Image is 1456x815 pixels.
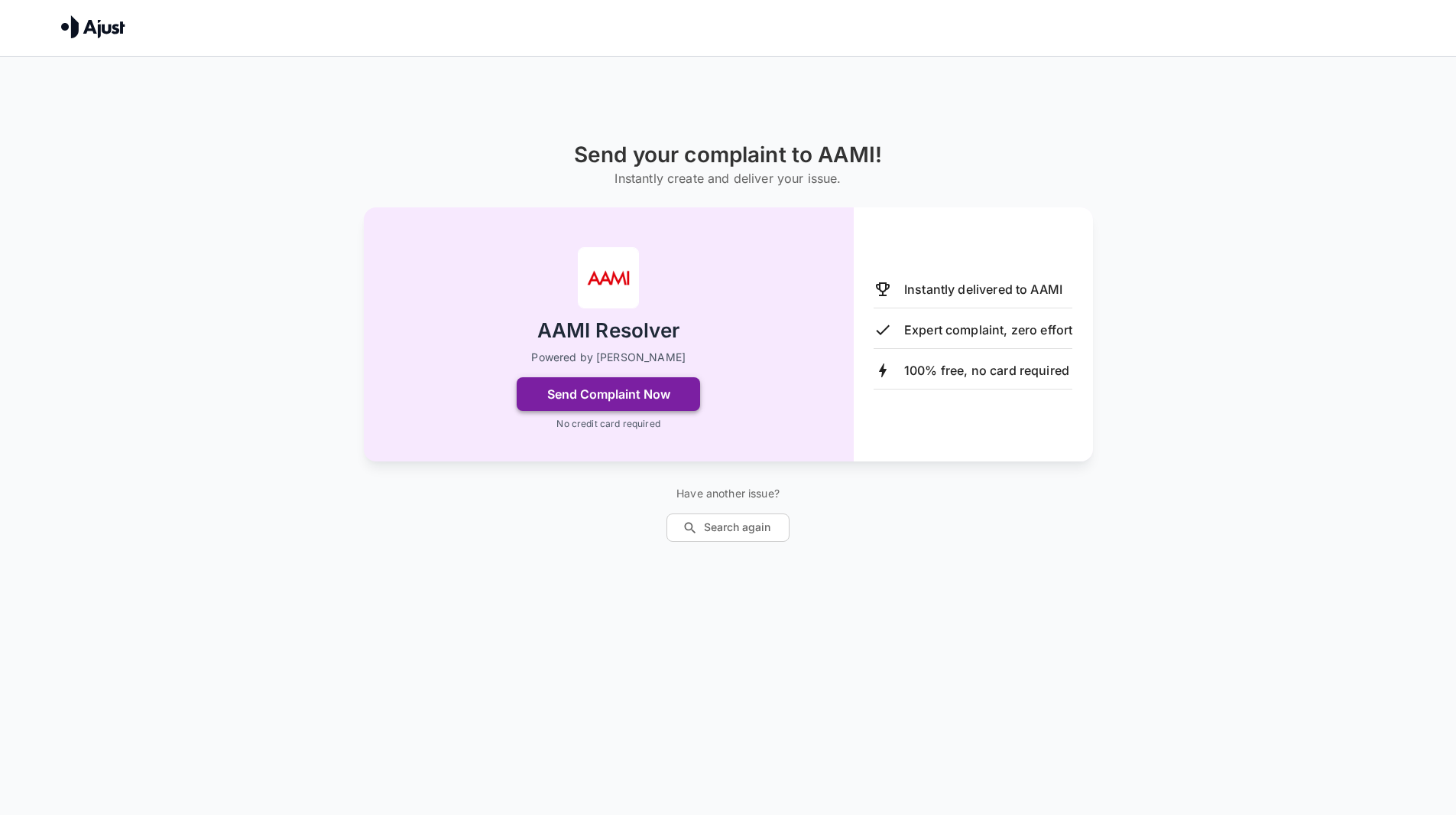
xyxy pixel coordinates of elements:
[578,247,639,308] img: AAMI
[556,417,660,431] p: No credit card required
[531,350,686,365] p: Powered by [PERSON_NAME]
[904,321,1072,339] p: Expert complaint, zero effort
[904,361,1069,380] p: 100% free, no card required
[517,377,700,411] button: Send Complaint Now
[666,486,790,501] p: Have another issue?
[574,142,882,168] h1: Send your complaint to AAMI!
[574,168,882,189] h6: Instantly create and deliver your issue.
[904,280,1062,298] p: Instantly delivered to AAMI
[537,318,680,344] h2: AAMI Resolver
[666,513,790,542] button: Search again
[61,15,125,38] img: Ajust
